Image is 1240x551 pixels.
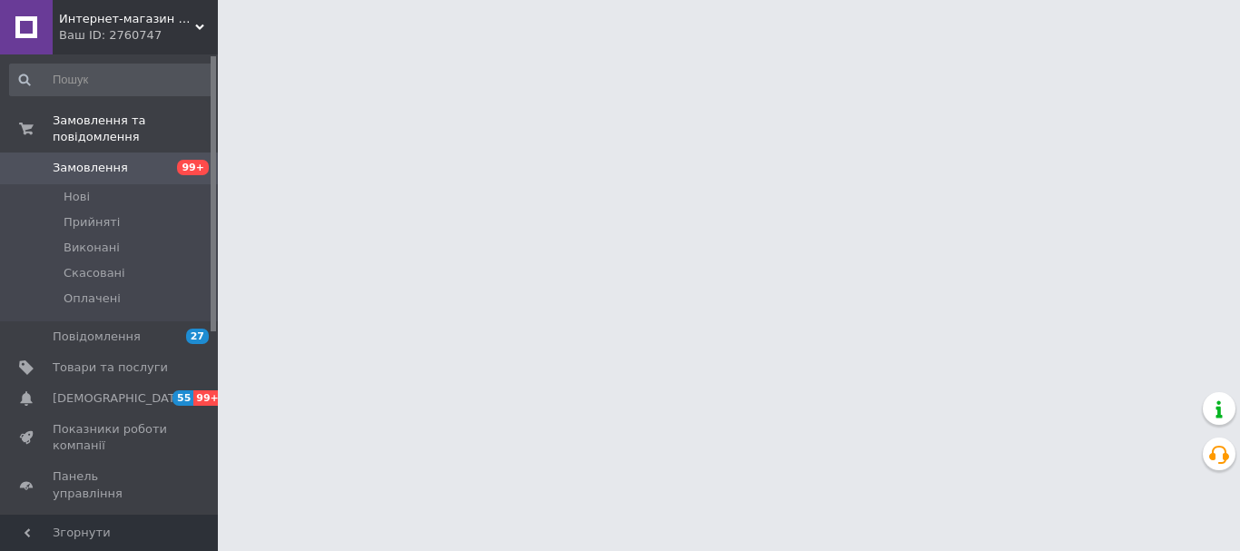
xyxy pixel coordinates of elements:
[53,468,168,501] span: Панель управління
[64,290,121,307] span: Оплачені
[64,240,120,256] span: Виконані
[53,359,168,376] span: Товари та послуги
[9,64,214,96] input: Пошук
[53,329,141,345] span: Повідомлення
[64,189,90,205] span: Нові
[59,11,195,27] span: Интернет-магазин Smarttrend
[193,390,223,406] span: 99+
[59,27,218,44] div: Ваш ID: 2760747
[64,265,125,281] span: Скасовані
[53,421,168,454] span: Показники роботи компанії
[64,214,120,231] span: Прийняті
[53,113,218,145] span: Замовлення та повідомлення
[186,329,209,344] span: 27
[53,390,187,407] span: [DEMOGRAPHIC_DATA]
[177,160,209,175] span: 99+
[53,160,128,176] span: Замовлення
[172,390,193,406] span: 55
